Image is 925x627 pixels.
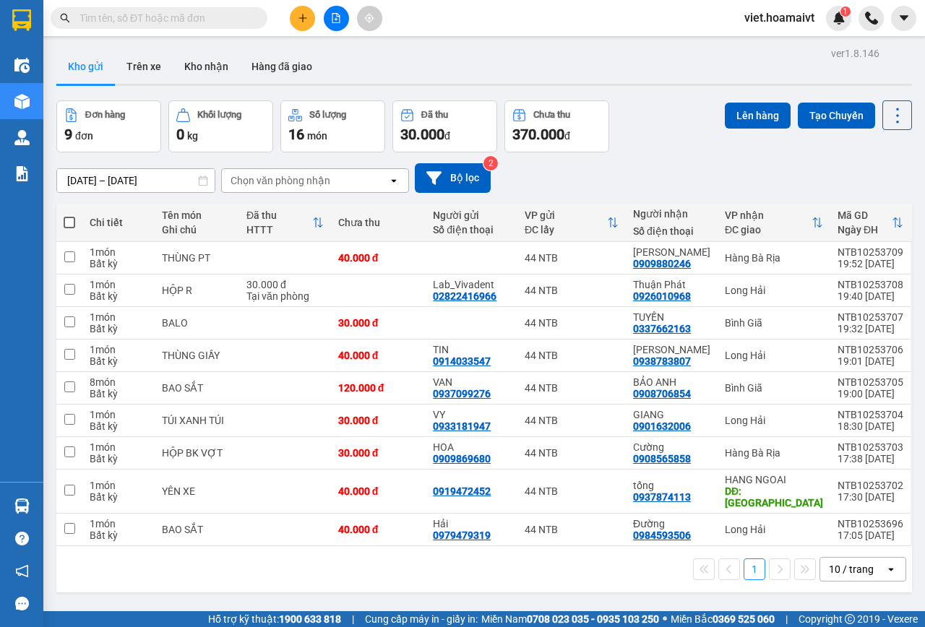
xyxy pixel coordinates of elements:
[352,611,354,627] span: |
[725,209,812,221] div: VP nhận
[633,258,691,269] div: 0909880246
[90,480,147,491] div: 1 món
[525,317,619,329] div: 44 NTB
[60,13,70,23] span: search
[85,110,125,120] div: Đơn hàng
[725,224,812,235] div: ĐC giao
[838,453,903,464] div: 17:38 [DATE]
[433,388,491,399] div: 0937099276
[838,376,903,388] div: NTB10253705
[338,485,418,497] div: 40.000 đ
[865,12,878,25] img: phone-icon
[898,12,911,25] span: caret-down
[364,13,374,23] span: aim
[90,217,147,228] div: Chi tiết
[90,518,147,529] div: 1 món
[633,480,710,491] div: tống
[433,290,496,302] div: 02822416966
[725,524,823,535] div: Long Hải
[433,518,510,529] div: Hải
[90,453,147,464] div: Bất kỳ
[15,532,29,545] span: question-circle
[162,350,232,361] div: THÙNG GIẦY
[162,447,232,459] div: HỘP BK VỢT
[415,163,491,193] button: Bộ lọc
[365,611,478,627] span: Cung cấp máy in - giấy in:
[162,317,232,329] div: BALO
[176,126,184,143] span: 0
[90,441,147,453] div: 1 món
[829,562,874,576] div: 10 / trang
[798,103,875,129] button: Tạo Chuyến
[14,94,30,109] img: warehouse-icon
[483,156,498,170] sup: 2
[633,311,710,323] div: TUYỀN
[433,355,491,367] div: 0914033547
[338,317,418,329] div: 30.000 đ
[433,441,510,453] div: HOA
[197,110,241,120] div: Khối lượng
[239,204,331,242] th: Toggle SortBy
[838,518,903,529] div: NTB10253696
[725,285,823,296] div: Long Hải
[525,285,619,296] div: 44 NTB
[838,290,903,302] div: 19:40 [DATE]
[433,409,510,420] div: VY
[533,110,570,120] div: Chưa thu
[246,224,312,235] div: HTTT
[838,441,903,453] div: NTB10253703
[838,279,903,290] div: NTB10253708
[845,614,855,624] span: copyright
[838,355,903,367] div: 19:01 [DATE]
[525,350,619,361] div: 44 NTB
[246,290,324,302] div: Tại văn phòng
[433,279,510,290] div: Lab_Vivadent
[633,355,691,367] div: 0938783807
[388,175,400,186] svg: open
[786,611,788,627] span: |
[838,246,903,258] div: NTB10253709
[90,355,147,367] div: Bất kỳ
[14,498,30,514] img: warehouse-icon
[162,485,232,497] div: YÊN XE
[90,420,147,432] div: Bất kỳ
[633,441,710,453] div: Cường
[725,317,823,329] div: Bình Giã
[891,6,916,31] button: caret-down
[90,376,147,388] div: 8 món
[208,611,341,627] span: Hỗ trợ kỹ thuật:
[64,126,72,143] span: 9
[162,252,232,264] div: THÙNG PT
[733,9,826,27] span: viet.hoamaivt
[90,279,147,290] div: 1 món
[240,49,324,84] button: Hàng đã giao
[838,480,903,491] div: NTB10253702
[433,376,510,388] div: VAN
[298,13,308,23] span: plus
[838,323,903,334] div: 19:32 [DATE]
[725,252,823,264] div: Hàng Bà Rịa
[633,388,691,399] div: 0908706854
[168,100,273,152] button: Khối lượng0kg
[162,224,232,235] div: Ghi chú
[512,126,564,143] span: 370.000
[433,453,491,464] div: 0909869680
[90,323,147,334] div: Bất kỳ
[744,558,765,580] button: 1
[12,9,31,31] img: logo-vxr
[671,611,775,627] span: Miền Bắc
[433,344,510,355] div: TIN
[633,420,691,432] div: 0901632006
[79,10,250,26] input: Tìm tên, số ĐT hoặc mã đơn
[633,409,710,420] div: GIANG
[633,529,691,541] div: 0984593506
[162,382,232,394] div: BAO SẮT
[90,529,147,541] div: Bất kỳ
[162,524,232,535] div: BAO SẮT
[713,613,775,625] strong: 0369 525 060
[162,415,232,426] div: TÚI XANH TÚI
[838,344,903,355] div: NTB10253706
[433,224,510,235] div: Số điện thoại
[444,130,450,142] span: đ
[838,491,903,503] div: 17:30 [DATE]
